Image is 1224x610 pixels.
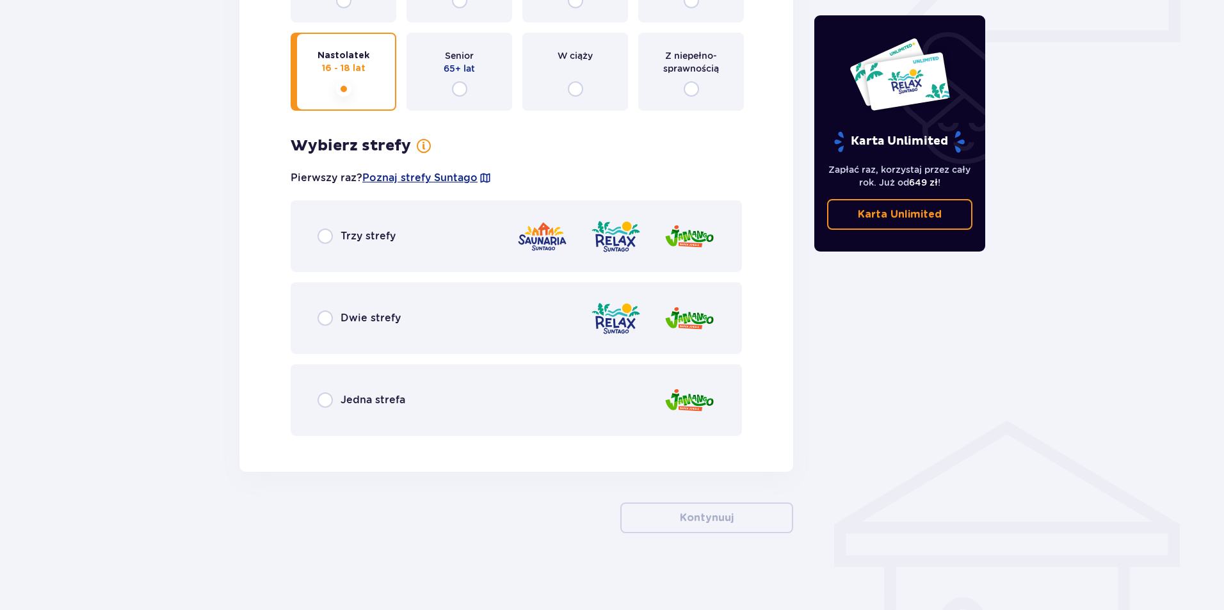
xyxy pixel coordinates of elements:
span: 649 zł [909,177,938,188]
button: Kontynuuj [620,502,793,533]
p: Karta Unlimited [858,207,942,221]
img: Jamango [664,382,715,419]
p: Karta Unlimited [833,131,966,153]
img: Relax [590,218,641,255]
span: Senior [445,49,474,62]
p: Pierwszy raz? [291,171,492,185]
h3: Wybierz strefy [291,136,411,156]
span: Z niepełno­sprawnością [650,49,732,75]
p: Zapłać raz, korzystaj przez cały rok. Już od ! [827,163,973,189]
p: Kontynuuj [680,511,734,525]
a: Poznaj strefy Suntago [362,171,478,185]
span: 16 - 18 lat [322,62,366,75]
img: Saunaria [517,218,568,255]
span: W ciąży [558,49,593,62]
span: 65+ lat [444,62,475,75]
img: Relax [590,300,641,337]
span: Dwie strefy [341,311,401,325]
img: Jamango [664,218,715,255]
span: Nastolatek [318,49,369,62]
img: Dwie karty całoroczne do Suntago z napisem 'UNLIMITED RELAX', na białym tle z tropikalnymi liśćmi... [849,37,951,111]
span: Jedna strefa [341,393,405,407]
a: Karta Unlimited [827,199,973,230]
span: Trzy strefy [341,229,396,243]
img: Jamango [664,300,715,337]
